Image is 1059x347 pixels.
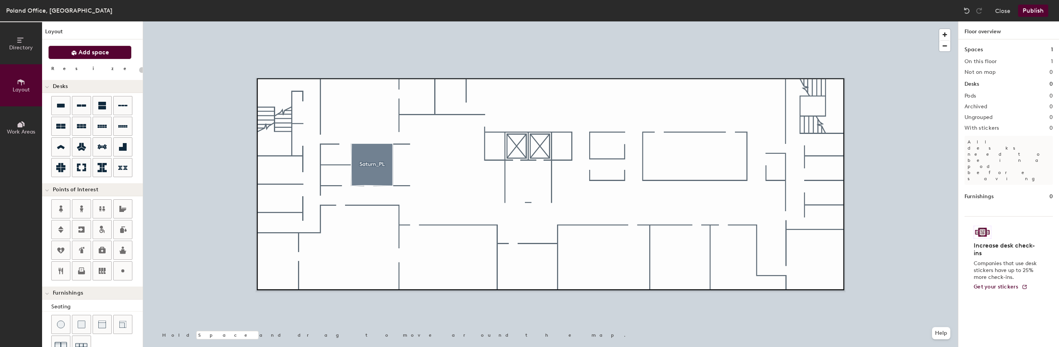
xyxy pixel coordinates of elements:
button: Couch (corner) [113,315,132,334]
h2: Ungrouped [965,114,993,121]
div: Seating [51,303,143,311]
h2: On this floor [965,59,997,65]
h2: Not on map [965,69,995,75]
span: Layout [13,86,30,93]
h1: 0 [1049,192,1053,201]
h1: Layout [42,28,143,39]
p: All desks need to be in a pod before saving [965,136,1053,185]
span: Directory [9,44,33,51]
img: Cushion [78,321,85,328]
span: Furnishings [53,290,83,296]
span: Get your stickers [974,283,1018,290]
h2: 0 [1049,114,1053,121]
div: Poland Office, [GEOGRAPHIC_DATA] [6,6,112,15]
button: Add space [48,46,132,59]
h1: 1 [1051,46,1053,54]
img: Sticker logo [974,226,991,239]
button: Close [995,5,1010,17]
button: Publish [1018,5,1048,17]
button: Couch (middle) [93,315,112,334]
span: Add space [78,49,109,56]
img: Couch (corner) [119,321,127,328]
h2: Pods [965,93,976,99]
h1: Floor overview [958,21,1059,39]
h2: 0 [1049,104,1053,110]
button: Help [932,327,950,339]
h1: Desks [965,80,979,88]
h4: Increase desk check-ins [974,242,1039,257]
img: Redo [975,7,983,15]
img: Undo [963,7,971,15]
span: Work Areas [7,129,35,135]
h2: 0 [1049,125,1053,131]
h2: 1 [1051,59,1053,65]
button: Cushion [72,315,91,334]
h1: Furnishings [965,192,994,201]
button: Stool [51,315,70,334]
div: Resize [51,65,136,72]
h2: 0 [1049,69,1053,75]
h2: Archived [965,104,987,110]
span: Desks [53,83,68,90]
p: Companies that use desk stickers have up to 25% more check-ins. [974,260,1039,281]
h1: Spaces [965,46,983,54]
span: Points of Interest [53,187,98,193]
img: Couch (middle) [98,321,106,328]
a: Get your stickers [974,284,1028,290]
h2: 0 [1049,93,1053,99]
img: Stool [57,321,65,328]
h2: With stickers [965,125,999,131]
h1: 0 [1049,80,1053,88]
